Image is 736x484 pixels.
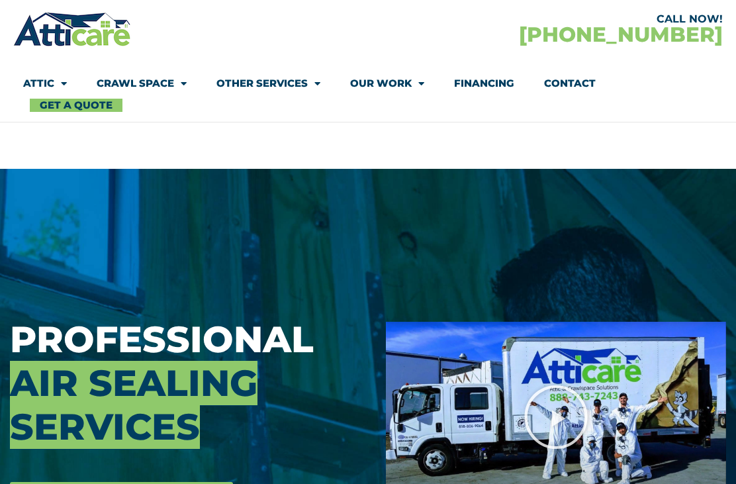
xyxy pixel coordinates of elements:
div: CALL NOW! [368,14,723,24]
a: Our Work [350,68,424,99]
a: Financing [454,68,514,99]
a: Crawl Space [97,68,187,99]
a: Attic [23,68,67,99]
a: Contact [544,68,596,99]
span: Air Sealing Services [10,361,257,449]
a: Get A Quote [30,99,122,112]
a: Other Services [216,68,320,99]
div: Play Video [523,384,589,450]
nav: Menu [23,68,713,112]
h3: Professional [10,318,366,449]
